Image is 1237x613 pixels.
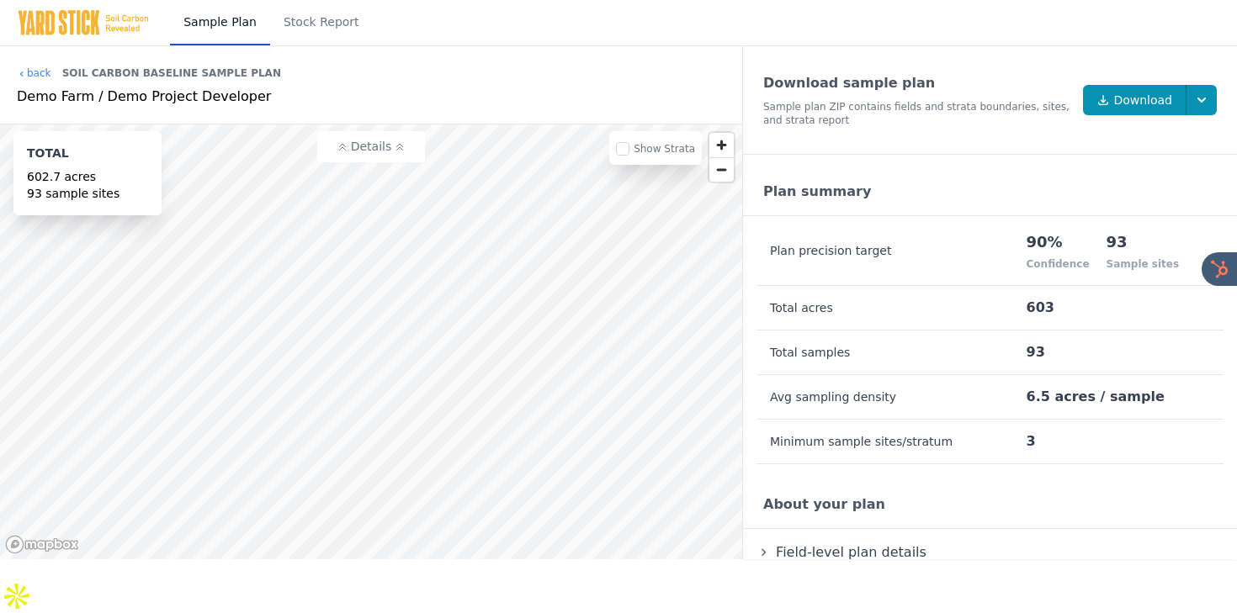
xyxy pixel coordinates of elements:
[757,216,1026,286] th: Plan precision target
[17,9,150,36] img: Yard Stick Logo
[1107,230,1180,254] div: 93
[27,145,148,168] div: Total
[1107,257,1180,271] div: Sample sites
[757,420,1026,464] th: Minimum sample sites/stratum
[757,286,1026,330] th: Total acres
[743,481,1237,529] div: About your plan
[757,542,1224,563] summary: Field-level plan details
[1026,286,1224,330] td: 603
[634,143,695,155] label: Show Strata
[1083,85,1187,115] a: Download
[1027,230,1090,254] div: 90%
[1026,420,1224,464] td: 3
[709,157,734,182] button: Zoom out
[1026,375,1224,420] td: 6.5 acres / sample
[772,541,930,563] span: Field-level plan details
[5,535,79,554] a: Mapbox logo
[709,133,734,157] button: Zoom in
[317,131,425,162] button: Details
[62,60,281,87] div: Soil Carbon Baseline Sample Plan
[743,168,1237,216] div: Plan summary
[1027,257,1090,271] div: Confidence
[757,375,1026,420] th: Avg sampling density
[17,66,51,80] a: back
[709,158,734,182] span: Zoom out
[27,168,148,185] div: 602.7 acres
[17,87,725,107] div: Demo Farm / Demo Project Developer
[763,73,1070,93] div: Download sample plan
[763,100,1070,127] div: Sample plan ZIP contains fields and strata boundaries, sites, and strata report
[1026,330,1224,375] td: 93
[757,330,1026,375] th: Total samples
[27,185,148,202] div: 93 sample sites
